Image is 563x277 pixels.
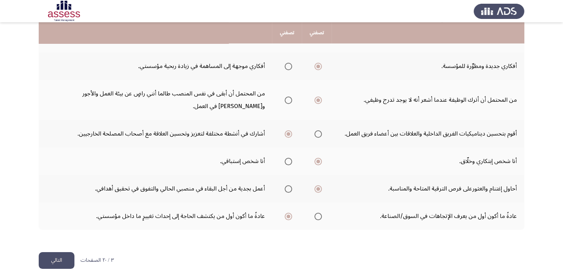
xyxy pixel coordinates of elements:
td: أفكاري جديدة ومطوِّرة للمؤسسة. [332,52,524,80]
mat-radio-group: Select an option [282,94,292,106]
mat-radio-group: Select an option [282,127,292,140]
td: أشارك في أنشطة مختلفة لتعزيز وتحسين العلاقة مع أصحاب المصلحة الخارجيين. [39,120,272,147]
td: عادةً ما أكون أول من يكتشف الحاجة إلى إحداث تغييرٍ ما داخل مؤسستي. [39,202,272,230]
td: أنا شخص إستباقي. [39,147,272,175]
mat-radio-group: Select an option [282,60,292,72]
img: Assessment logo of Potentiality Assessment [39,1,89,22]
mat-radio-group: Select an option [282,182,292,195]
td: أفكاري موجهة إلى المساهمة في زيادة ربحية مؤسستي. [39,52,272,80]
mat-radio-group: Select an option [311,127,322,140]
td: من المحتمل أن أترك الوظيفة عندما أشعر أنه لا يوجد تدرج وظيفي. [332,80,524,120]
td: أقوم بتحسين ديناميكيات الفريق الداخلية والعلاقات بين أعضاء فريق العمل. [332,120,524,147]
button: load next page [39,252,74,269]
mat-radio-group: Select an option [282,155,292,167]
mat-radio-group: Select an option [311,182,322,195]
mat-radio-group: Select an option [311,94,322,106]
th: تصفني [302,22,332,43]
td: أنا شخص إبتكاري وخلّاق. [332,147,524,175]
td: أحاول إغتنام والعثورعلى فرص الترقية المتاحة والمناسبة. [332,175,524,202]
th: تصفني [272,22,302,43]
mat-radio-group: Select an option [311,155,322,167]
td: أعمل بجدية من أجل البقاء في منصبي الحالي والتفوق في تحقيق أهدافي. [39,175,272,202]
td: عادةً ما أكون أول من يعرف الإتجاهات في السوق/الصناعة. [332,202,524,230]
p: ٣ / ٢٠ الصفحات [80,257,114,264]
mat-radio-group: Select an option [282,210,292,222]
mat-radio-group: Select an option [311,60,322,72]
mat-radio-group: Select an option [311,210,322,222]
td: من المحتمل أن أبقى في نفس المنصب طالما أنني راضٍ عن بيئة العمل والأجور و[PERSON_NAME] في العمل. [39,80,272,120]
img: Assess Talent Management logo [474,1,524,22]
